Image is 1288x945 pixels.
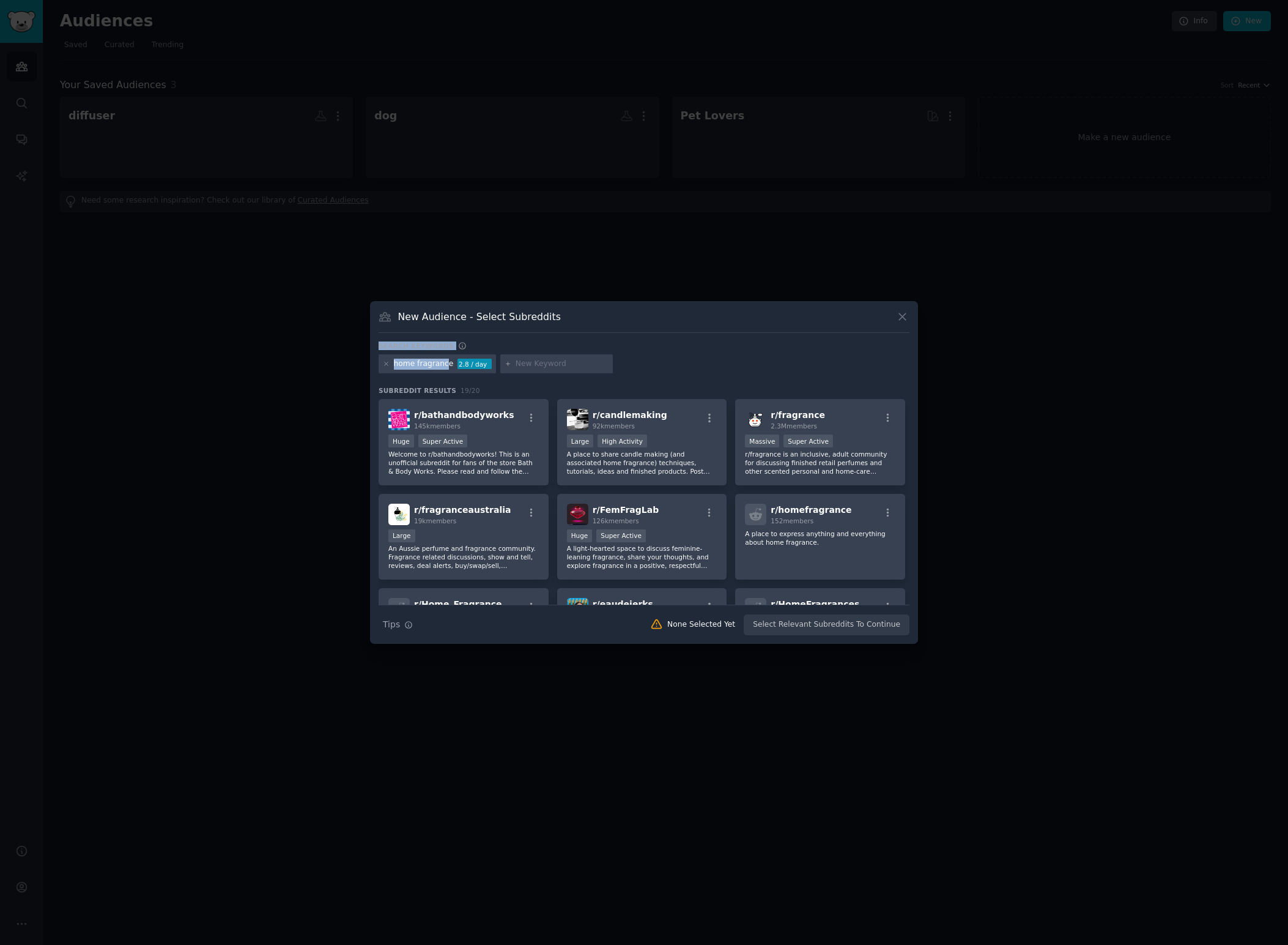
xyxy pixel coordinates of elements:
span: r/ Home_Fragrance [414,599,502,609]
div: Huge [388,435,414,447]
span: 126k members [593,517,639,525]
span: r/ candlemaking [593,410,667,420]
img: eaudejerks [567,598,588,619]
h3: Search keywords [379,342,454,350]
div: Super Active [783,435,833,447]
div: High Activity [598,435,647,447]
span: r/ homefragrance [771,505,851,515]
p: A place to express anything and everything about home fragrance. [745,529,895,547]
p: A place to share candle making (and associated home fragrance) techniques, tutorials, ideas and f... [567,450,717,476]
span: r/ FemFragLab [593,505,659,515]
span: Tips [383,618,400,631]
p: r/fragrance is an inclusive, adult community for discussing finished retail perfumes and other sc... [745,450,895,476]
img: FemFragLab [567,504,588,525]
span: 19 / 20 [461,387,480,394]
div: 2.8 / day [457,359,492,370]
div: Large [567,435,594,447]
span: 145k members [414,422,461,430]
div: Super Active [418,435,468,447]
img: bathandbodyworks [388,409,410,430]
span: 152 members [771,517,813,525]
span: r/ eaudejerks [593,599,653,609]
h3: New Audience - Select Subreddits [398,310,561,323]
div: Large [388,529,415,542]
img: fragrance [745,409,766,430]
span: 92k members [593,422,635,430]
div: home fragrance [394,359,454,370]
span: 2.3M members [771,422,817,430]
span: r/ HomeFragrances [771,599,859,609]
div: Huge [567,529,593,542]
p: A light-hearted space to discuss feminine-leaning fragrance, share your thoughts, and explore fra... [567,544,717,570]
span: 19k members [414,517,456,525]
div: Massive [745,435,779,447]
span: r/ fragranceaustralia [414,505,511,515]
div: None Selected Yet [667,619,735,630]
img: candlemaking [567,409,588,430]
div: Super Active [596,529,646,542]
button: Tips [379,614,417,635]
span: Subreddit Results [379,386,456,395]
input: New Keyword [516,359,609,370]
img: fragranceaustralia [388,504,410,525]
p: An Aussie perfume and fragrance community. Fragrance related discussions, show and tell, reviews,... [388,544,539,570]
span: r/ fragrance [771,410,825,420]
span: r/ bathandbodyworks [414,410,514,420]
p: Welcome to r/bathandbodyworks! This is an unofficial subreddit for fans of the store Bath & Body ... [388,450,539,476]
